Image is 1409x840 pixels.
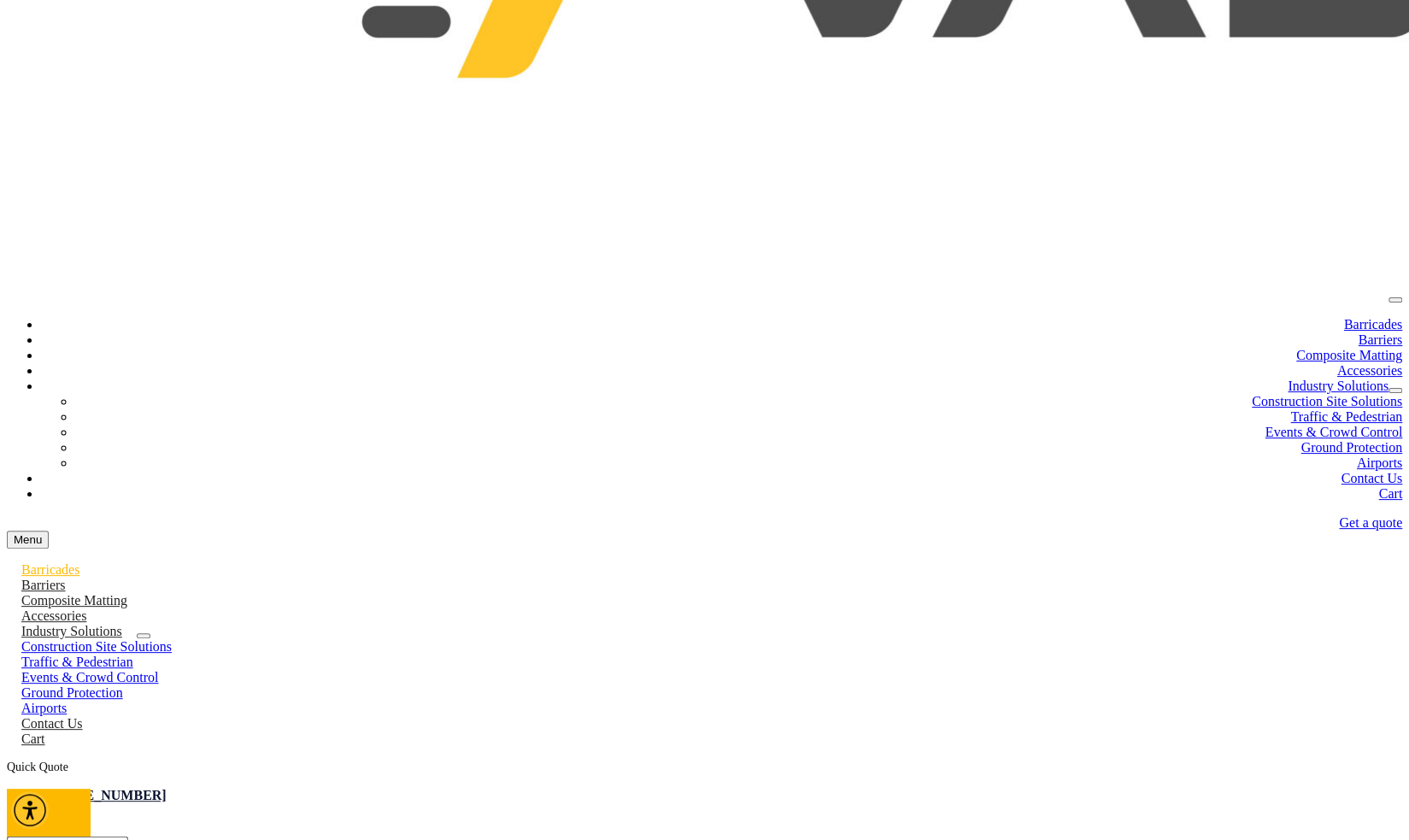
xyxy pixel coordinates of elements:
[137,633,150,638] button: dropdown toggle
[7,761,1402,774] div: Quick Quote
[1337,363,1402,378] a: Accessories
[7,670,173,684] a: Events & Crowd Control
[7,639,186,654] a: Construction Site Solutions
[7,593,142,608] a: Composite Matting
[7,531,49,549] button: menu toggle
[7,624,137,638] a: Industry Solutions
[1388,388,1402,393] button: dropdown toggle
[1339,515,1402,530] a: Get a quote
[1378,486,1402,501] a: Cart
[1357,455,1402,470] a: Airports
[7,701,81,715] a: Airports
[7,562,94,577] a: Barricades
[7,655,148,669] a: Traffic & Pedestrian
[1388,297,1402,303] button: menu toggle
[1341,471,1402,485] a: Contact Us
[1344,317,1402,332] a: Barricades
[41,788,167,802] a: [PHONE_NUMBER]
[11,791,49,829] div: Accessibility Menu
[7,716,97,731] a: Contact Us
[1265,425,1402,439] a: Events & Crowd Control
[1288,379,1388,393] a: Industry Solutions
[7,685,138,700] a: Ground Protection
[1252,394,1402,408] a: Construction Site Solutions
[1358,332,1402,347] a: Barriers
[1296,348,1402,362] a: Composite Matting
[14,533,42,546] span: Menu
[7,578,80,592] a: Barriers
[1290,409,1402,424] a: Traffic & Pedestrian
[1300,440,1402,455] a: Ground Protection
[7,608,101,623] a: Accessories
[7,731,60,746] a: Cart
